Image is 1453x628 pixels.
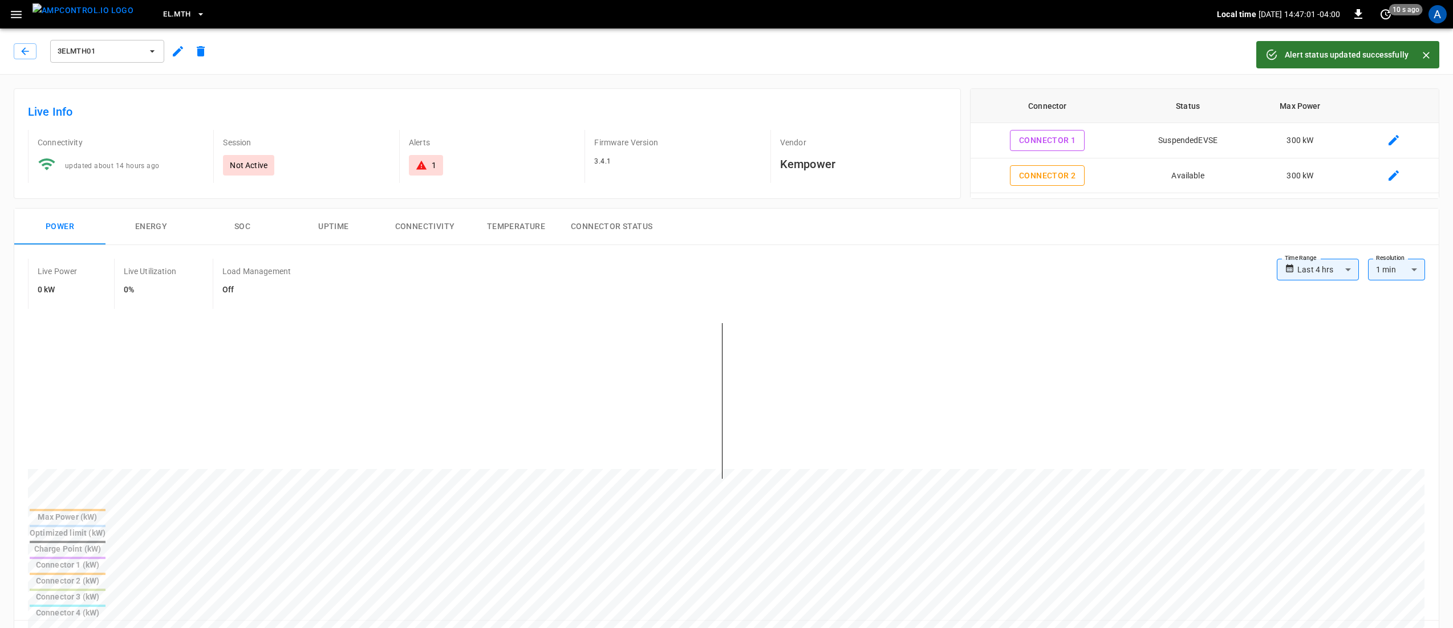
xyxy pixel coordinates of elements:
[470,209,562,245] button: Temperature
[1285,44,1409,65] div: Alert status updated successfully
[222,266,291,277] p: Load Management
[1010,165,1085,186] button: Connector 2
[38,137,204,148] p: Connectivity
[594,137,761,148] p: Firmware Version
[38,284,78,296] h6: 0 kW
[562,209,661,245] button: Connector Status
[50,40,164,63] button: 3ELMTH01
[223,137,389,148] p: Session
[124,266,176,277] p: Live Utilization
[222,284,291,296] h6: Off
[163,8,190,21] span: EL.MTH
[197,209,288,245] button: SOC
[230,160,267,171] p: Not Active
[1217,9,1256,20] p: Local time
[1376,254,1405,263] label: Resolution
[1252,158,1349,194] td: 300 kW
[159,3,210,26] button: EL.MTH
[780,155,947,173] h6: Kempower
[971,89,1124,123] th: Connector
[1389,4,1423,15] span: 10 s ago
[1297,259,1359,280] div: Last 4 hrs
[33,3,133,18] img: ampcontrol.io logo
[58,45,142,58] span: 3ELMTH01
[1428,5,1447,23] div: profile-icon
[1252,123,1349,158] td: 300 kW
[1124,89,1252,123] th: Status
[1124,158,1252,194] td: Available
[1418,47,1435,64] button: Close
[432,160,436,171] div: 1
[594,157,611,165] span: 3.4.1
[38,266,78,277] p: Live Power
[1377,5,1395,23] button: set refresh interval
[1010,130,1085,151] button: Connector 1
[780,137,947,148] p: Vendor
[409,137,575,148] p: Alerts
[124,284,176,296] h6: 0%
[288,209,379,245] button: Uptime
[1252,89,1349,123] th: Max Power
[28,103,947,121] h6: Live Info
[1259,9,1340,20] p: [DATE] 14:47:01 -04:00
[105,209,197,245] button: Energy
[1124,123,1252,158] td: SuspendedEVSE
[1124,193,1252,229] td: Available
[971,89,1439,263] table: connector table
[14,209,105,245] button: Power
[65,162,159,170] span: updated about 14 hours ago
[1285,254,1317,263] label: Time Range
[379,209,470,245] button: Connectivity
[1368,259,1425,280] div: 1 min
[1252,193,1349,229] td: 300 kW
